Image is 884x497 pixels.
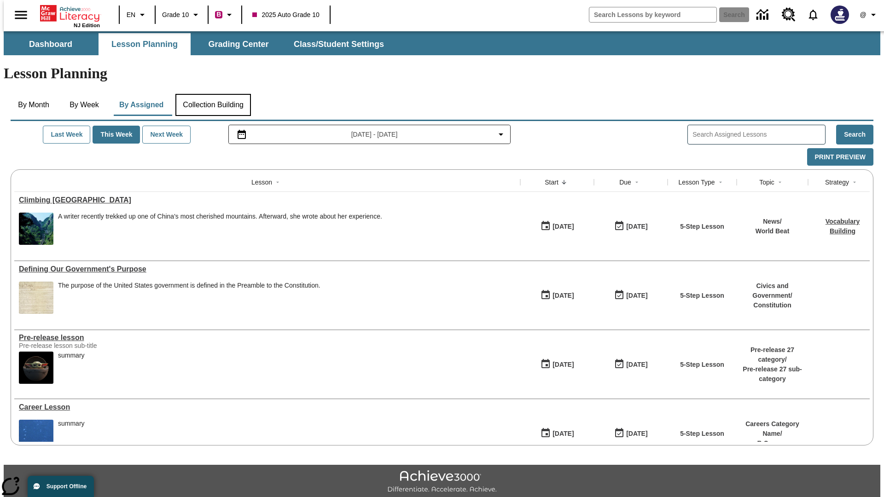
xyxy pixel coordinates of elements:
button: 03/31/26: Last day the lesson can be accessed [611,287,651,304]
p: News / [756,217,790,226]
span: 2025 Auto Grade 10 [252,10,319,20]
img: Avatar [831,6,849,24]
a: Climbing Mount Tai, Lessons [19,196,516,204]
p: 5-Step Lesson [680,291,724,301]
span: Grade 10 [162,10,189,20]
button: Select a new avatar [825,3,855,27]
button: By Week [61,94,107,116]
span: NJ Edition [74,23,100,28]
button: Dashboard [5,33,97,55]
button: By Assigned [112,94,171,116]
button: 07/22/25: First time the lesson was available [537,218,577,235]
p: Careers Category Name / [741,419,803,439]
a: Notifications [801,3,825,27]
button: Lesson Planning [99,33,191,55]
span: @ [860,10,866,20]
button: Sort [849,177,860,188]
button: This Week [93,126,140,144]
p: Civics and Government / [741,281,803,301]
img: fish [19,420,53,452]
div: Career Lesson [19,403,516,411]
img: Achieve3000 Differentiate Accelerate Achieve [387,470,497,494]
span: B [216,9,221,20]
a: Resource Center, Will open in new tab [776,2,801,27]
button: Grade: Grade 10, Select a grade [158,6,205,23]
a: Pre-release lesson, Lessons [19,334,516,342]
div: summary [58,352,85,359]
img: hero alt text [19,352,53,384]
div: Pre-release lesson [19,334,516,342]
button: Search [836,125,873,144]
div: Due [619,178,631,187]
button: 06/30/26: Last day the lesson can be accessed [611,218,651,235]
p: B Careers [741,439,803,448]
div: [DATE] [552,221,574,232]
p: 5-Step Lesson [680,360,724,370]
div: SubNavbar [4,33,392,55]
span: Support Offline [47,483,87,490]
span: EN [127,10,135,20]
button: 01/25/26: Last day the lesson can be accessed [611,356,651,373]
button: Sort [774,177,785,188]
p: 5-Step Lesson [680,429,724,439]
div: Pre-release lesson sub-title [19,342,157,349]
div: Defining Our Government's Purpose [19,265,516,273]
button: Boost Class color is violet red. Change class color [211,6,238,23]
button: Grading Center [192,33,285,55]
input: search field [589,7,716,22]
button: Collection Building [175,94,251,116]
button: Class/Student Settings [286,33,391,55]
button: Select the date range menu item [233,129,507,140]
div: The purpose of the United States government is defined in the Preamble to the Constitution. [58,282,320,314]
svg: Collapse Date Range Filter [495,129,506,140]
p: Pre-release 27 category / [741,345,803,364]
a: Career Lesson, Lessons [19,403,516,411]
a: Data Center [751,2,776,28]
div: [DATE] [626,428,647,439]
div: summary [58,420,85,452]
p: 5-Step Lesson [680,222,724,231]
span: [DATE] - [DATE] [351,130,398,139]
div: SubNavbar [4,31,880,55]
button: Print Preview [807,148,873,166]
h1: Lesson Planning [4,65,880,82]
a: Home [40,4,100,23]
input: Search Assigned Lessons [692,128,825,141]
div: The purpose of the United States government is defined in the Preamble to the Constitution. [58,282,320,289]
div: Strategy [825,178,849,187]
button: 01/13/25: First time the lesson was available [537,425,577,442]
button: Sort [558,177,570,188]
div: [DATE] [552,290,574,301]
button: Sort [272,177,283,188]
p: Constitution [741,301,803,310]
button: 07/01/25: First time the lesson was available [537,287,577,304]
button: Open side menu [7,1,35,29]
button: Sort [631,177,642,188]
img: This historic document written in calligraphic script on aged parchment, is the Preamble of the C... [19,282,53,314]
div: [DATE] [552,359,574,370]
button: Sort [715,177,726,188]
button: Profile/Settings [855,6,884,23]
div: Lesson [251,178,272,187]
button: Last Week [43,126,90,144]
div: summary [58,352,85,384]
div: Start [545,178,558,187]
div: A writer recently trekked up one of China's most cherished mountains. Afterward, she wrote about ... [58,213,382,245]
img: 6000 stone steps to climb Mount Tai in Chinese countryside [19,213,53,245]
a: Defining Our Government's Purpose, Lessons [19,265,516,273]
div: Home [40,3,100,28]
button: 01/17/26: Last day the lesson can be accessed [611,425,651,442]
button: Language: EN, Select a language [122,6,152,23]
div: summary [58,420,85,428]
div: A writer recently trekked up one of China's most cherished mountains. Afterward, she wrote about ... [58,213,382,220]
button: Support Offline [28,476,94,497]
div: [DATE] [626,221,647,232]
p: World Beat [756,226,790,236]
div: [DATE] [626,290,647,301]
button: 01/22/25: First time the lesson was available [537,356,577,373]
p: Pre-release 27 sub-category [741,364,803,384]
